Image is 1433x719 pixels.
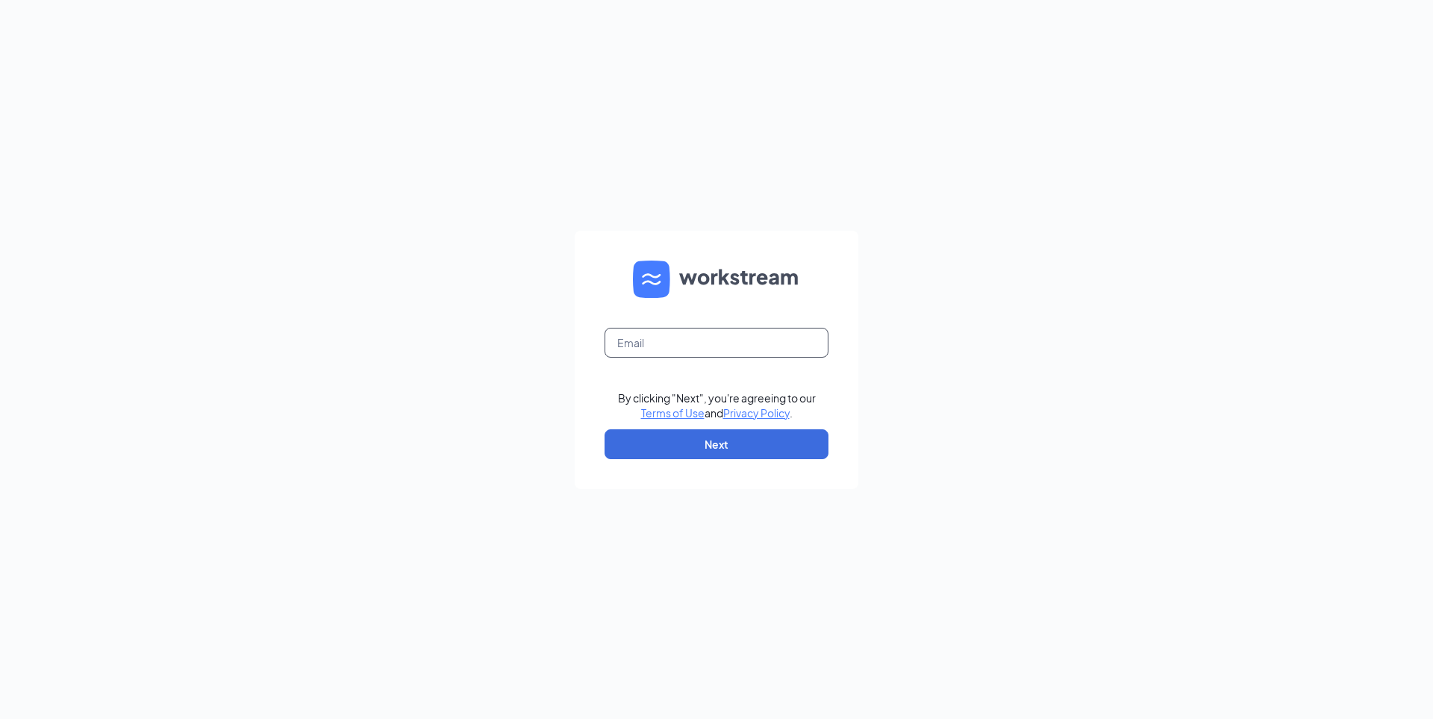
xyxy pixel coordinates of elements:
a: Terms of Use [641,406,705,420]
button: Next [605,429,828,459]
div: By clicking "Next", you're agreeing to our and . [618,390,816,420]
a: Privacy Policy [723,406,790,420]
input: Email [605,328,828,358]
img: WS logo and Workstream text [633,261,800,298]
